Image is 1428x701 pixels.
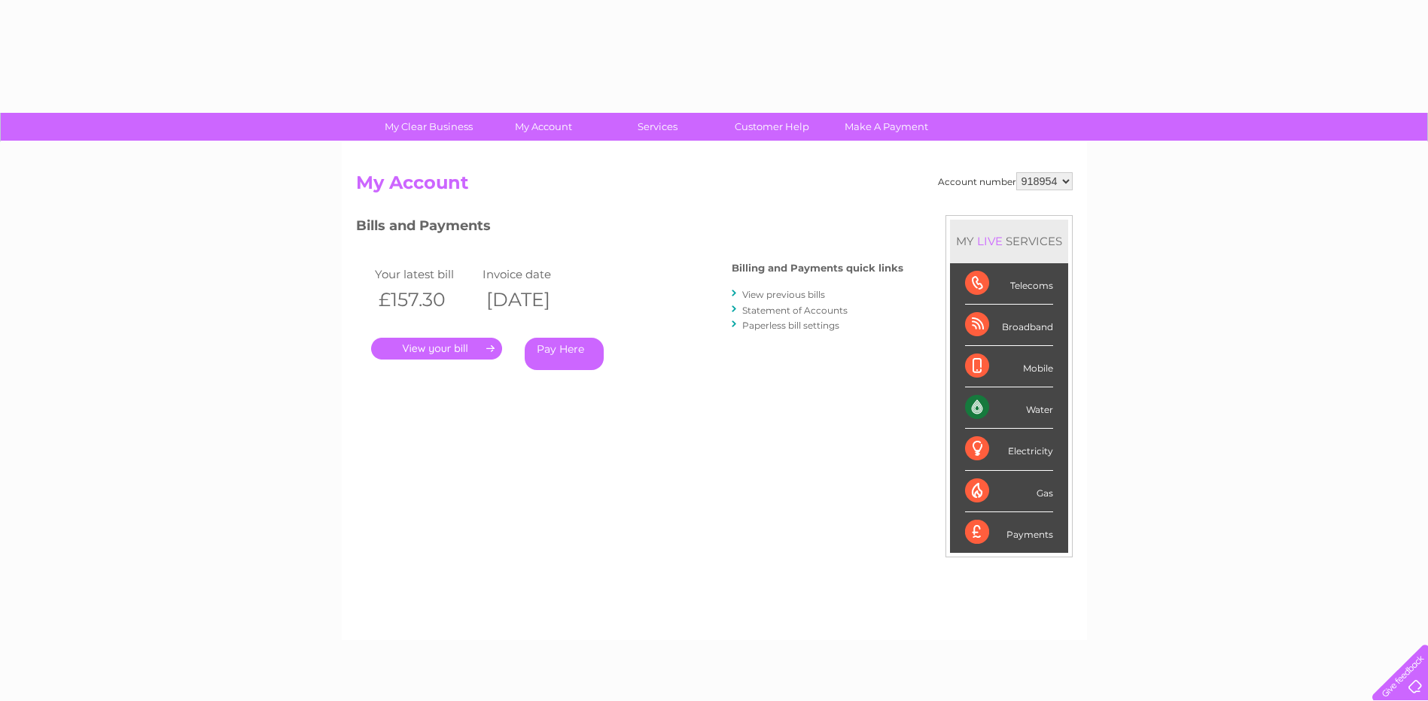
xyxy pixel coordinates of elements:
th: [DATE] [479,284,587,315]
div: Broadband [965,305,1053,346]
h2: My Account [356,172,1073,201]
th: £157.30 [371,284,480,315]
a: Statement of Accounts [742,305,848,316]
div: LIVE [974,234,1006,248]
div: MY SERVICES [950,220,1068,262]
a: Customer Help [710,113,834,141]
a: My Clear Business [367,113,491,141]
div: Telecoms [965,263,1053,305]
div: Payments [965,512,1053,553]
div: Electricity [965,429,1053,470]
h4: Billing and Payments quick links [732,262,903,274]
a: . [371,338,502,360]
a: Pay Here [525,338,604,370]
h3: Bills and Payments [356,215,903,241]
td: Invoice date [479,264,587,284]
a: Services [595,113,720,141]
td: Your latest bill [371,264,480,284]
a: Paperless bill settings [742,320,839,331]
div: Water [965,387,1053,429]
div: Gas [965,471,1053,512]
a: Make A Payment [824,113,948,141]
div: Mobile [965,346,1053,387]
a: My Account [481,113,605,141]
div: Account number [938,172,1073,190]
a: View previous bills [742,289,825,300]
